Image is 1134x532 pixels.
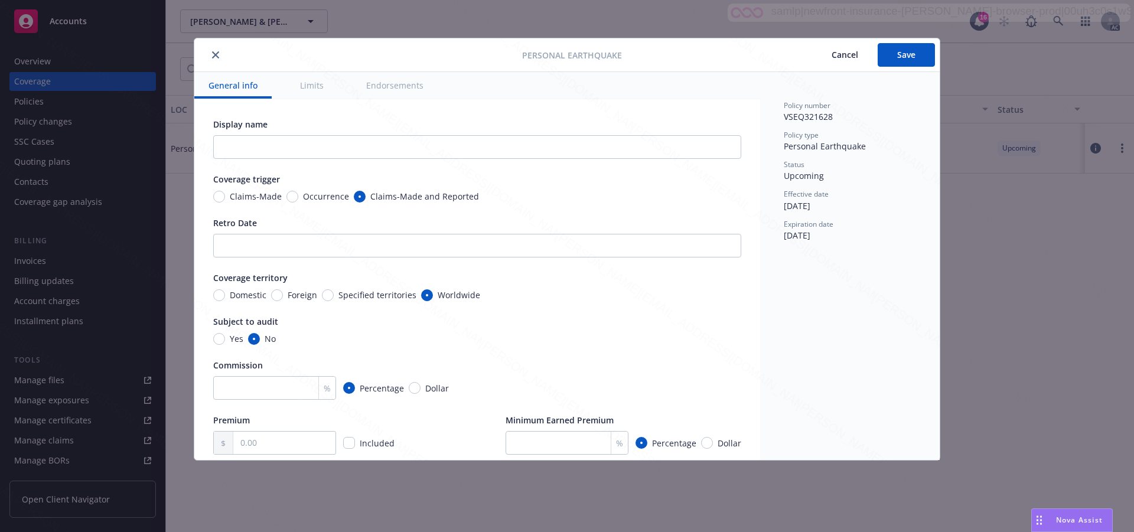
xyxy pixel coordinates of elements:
span: Included [360,438,395,449]
span: Upcoming [784,170,824,181]
span: VSEQ321628 [784,111,833,122]
span: Claims-Made [230,190,282,203]
span: Percentage [652,437,696,449]
input: Dollar [409,382,421,394]
span: Display name [213,119,268,130]
span: Coverage territory [213,272,288,283]
button: General info [194,72,272,99]
input: Worldwide [421,289,433,301]
span: Domestic [230,289,266,301]
input: Foreign [271,289,283,301]
span: Specified territories [338,289,416,301]
span: Status [784,159,804,169]
span: Dollar [718,437,741,449]
span: Percentage [360,382,404,394]
span: Occurrence [303,190,349,203]
span: Subject to audit [213,316,278,327]
span: Commission [213,360,263,371]
span: Yes [230,332,243,345]
span: Effective date [784,189,829,199]
span: % [324,382,331,394]
span: Expiration date [784,219,833,229]
span: Save [897,49,915,60]
button: Nova Assist [1031,508,1113,532]
span: Personal Earthquake [784,141,866,152]
button: close [208,48,223,62]
button: Limits [286,72,338,99]
span: Policy number [784,100,830,110]
input: Percentage [636,437,647,449]
span: Dollar [425,382,449,394]
span: Minimum Earned Premium [506,414,614,426]
span: Worldwide [438,289,480,301]
span: Retro Date [213,217,257,229]
span: % [616,437,623,449]
span: Cancel [832,49,858,60]
span: Coverage trigger [213,174,280,185]
input: Claims-Made [213,191,225,203]
span: No [265,332,276,345]
input: Claims-Made and Reported [354,191,366,203]
span: Claims-Made and Reported [370,190,479,203]
span: [DATE] [784,230,810,241]
input: 0.00 [233,432,335,454]
span: Premium [213,414,250,426]
input: No [248,333,260,345]
button: Save [878,43,935,67]
span: [DATE] [784,200,810,211]
span: Personal Earthquake [522,49,622,61]
input: Yes [213,333,225,345]
input: Occurrence [286,191,298,203]
span: Nova Assist [1056,515,1103,525]
input: Dollar [701,437,713,449]
span: Foreign [288,289,317,301]
button: Endorsements [352,72,438,99]
input: Percentage [343,382,355,394]
input: Specified territories [322,289,334,301]
button: Cancel [812,43,878,67]
div: Drag to move [1032,509,1047,531]
input: Domestic [213,289,225,301]
span: Policy type [784,130,819,140]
